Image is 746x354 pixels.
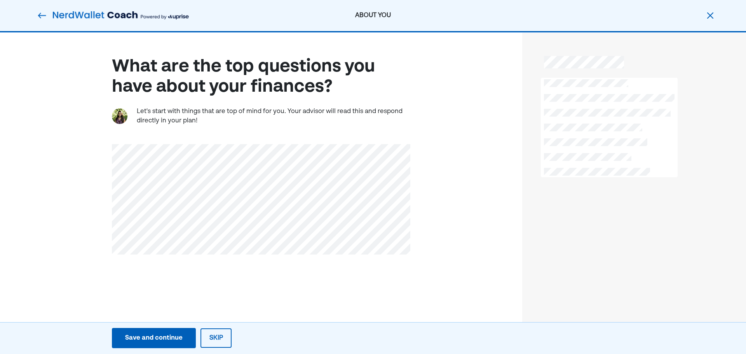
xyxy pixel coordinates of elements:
button: Skip [200,328,232,348]
div: Save and continue [125,333,183,343]
div: Let's start with things that are top of mind for you. Your advisor will read this and respond dir... [137,107,410,126]
div: ABOUT YOU [260,11,486,20]
button: Save and continue [112,328,196,348]
div: What are the top questions you have about your finances? [112,57,410,98]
